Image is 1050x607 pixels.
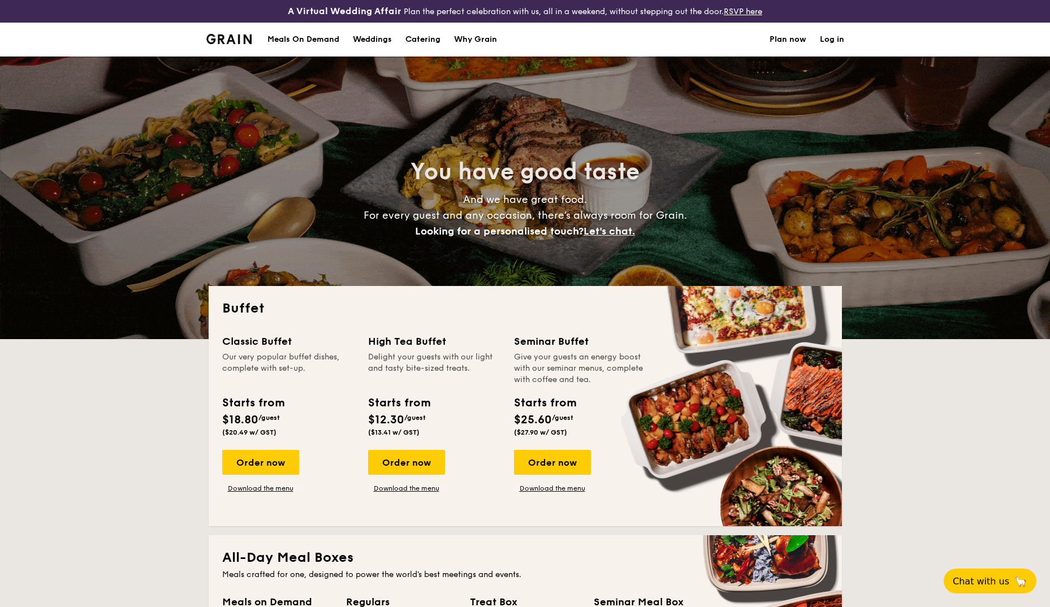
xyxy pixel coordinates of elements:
a: Download the menu [514,484,591,493]
div: Order now [368,450,445,475]
div: Order now [222,450,299,475]
div: Starts from [222,394,284,411]
a: Catering [399,23,447,57]
div: High Tea Buffet [368,333,500,349]
span: 🦙 [1014,575,1027,588]
div: Plan the perfect celebration with us, all in a weekend, without stepping out the door. [200,5,851,18]
div: Classic Buffet [222,333,355,349]
div: Delight your guests with our light and tasty bite-sized treats. [368,352,500,385]
div: Our very popular buffet dishes, complete with set-up. [222,352,355,385]
span: ($20.49 w/ GST) [222,428,276,436]
span: Let's chat. [584,225,635,237]
span: /guest [258,414,280,422]
span: $12.30 [368,413,404,427]
div: Why Grain [454,23,497,57]
div: Meals On Demand [267,23,339,57]
div: Seminar Buffet [514,333,646,349]
button: Chat with us🦙 [944,569,1036,593]
a: Meals On Demand [261,23,346,57]
div: Starts from [514,394,576,411]
div: Meals crafted for one, designed to power the world's best meetings and events. [222,569,828,580]
h1: Catering [405,23,440,57]
h4: A Virtual Wedding Affair [288,5,401,18]
a: RSVP here [724,7,762,16]
span: $25.60 [514,413,552,427]
span: $18.80 [222,413,258,427]
a: Log in [820,23,844,57]
a: Weddings [346,23,399,57]
span: Chat with us [953,576,1009,587]
span: ($13.41 w/ GST) [368,428,420,436]
h2: Buffet [222,300,828,318]
a: Plan now [770,23,806,57]
a: Download the menu [222,484,299,493]
div: Starts from [368,394,430,411]
a: Logotype [206,34,252,44]
a: Why Grain [447,23,504,57]
img: Grain [206,34,252,44]
span: /guest [404,414,426,422]
div: Give your guests an energy boost with our seminar menus, complete with coffee and tea. [514,352,646,385]
a: Download the menu [368,484,445,493]
h2: All-Day Meal Boxes [222,549,828,567]
span: /guest [552,414,573,422]
div: Order now [514,450,591,475]
div: Weddings [353,23,392,57]
span: ($27.90 w/ GST) [514,428,567,436]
